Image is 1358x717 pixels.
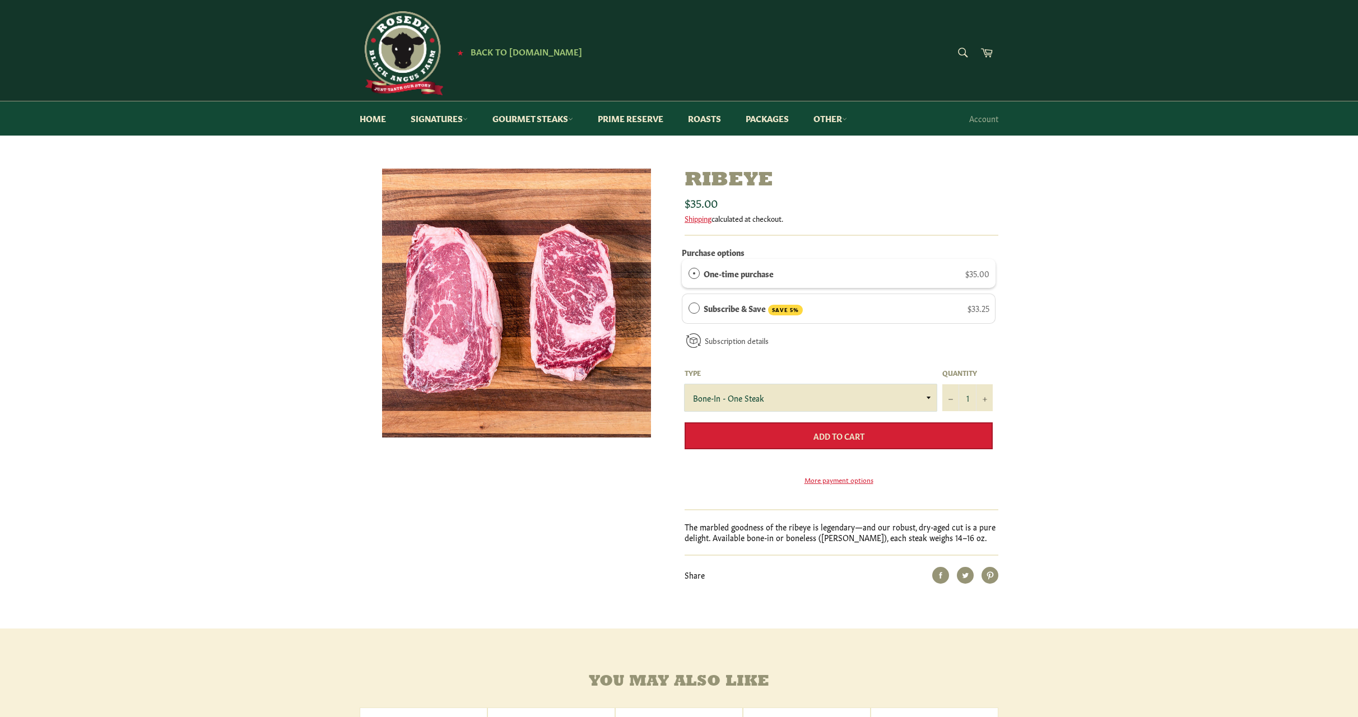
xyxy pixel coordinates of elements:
a: Roasts [677,101,732,136]
a: Shipping [685,213,711,224]
a: Prime Reserve [587,101,675,136]
span: $35.00 [965,268,989,279]
a: Other [802,101,858,136]
button: Increase item quantity by one [976,384,993,411]
a: More payment options [685,475,993,485]
label: Type [685,368,937,378]
label: Subscribe & Save [704,302,803,315]
h1: Ribeye [685,169,998,193]
span: Back to [DOMAIN_NAME] [471,45,582,57]
button: Reduce item quantity by one [942,384,959,411]
p: The marbled goodness of the ribeye is legendary—and our robust, dry-aged cut is a pure delight. A... [685,522,998,543]
span: $33.25 [968,302,989,314]
div: Subscribe & Save [689,302,700,314]
span: SAVE 5% [768,305,803,315]
a: Signatures [399,101,479,136]
button: Add to Cart [685,422,993,449]
h4: You may also like [360,673,998,691]
label: Purchase options [682,246,745,258]
img: Ribeye [382,169,651,437]
span: ★ [457,48,463,57]
img: Roseda Beef [360,11,444,95]
label: One-time purchase [704,267,774,280]
label: Quantity [942,368,993,378]
span: Add to Cart [813,430,864,441]
a: Packages [734,101,800,136]
a: Account [964,102,1004,135]
div: calculated at checkout. [685,213,998,224]
a: Gourmet Steaks [481,101,584,136]
a: Home [348,101,397,136]
span: Share [685,569,705,580]
a: Subscription details [705,335,769,346]
a: ★ Back to [DOMAIN_NAME] [452,48,582,57]
span: $35.00 [685,194,718,210]
div: One-time purchase [689,267,700,280]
